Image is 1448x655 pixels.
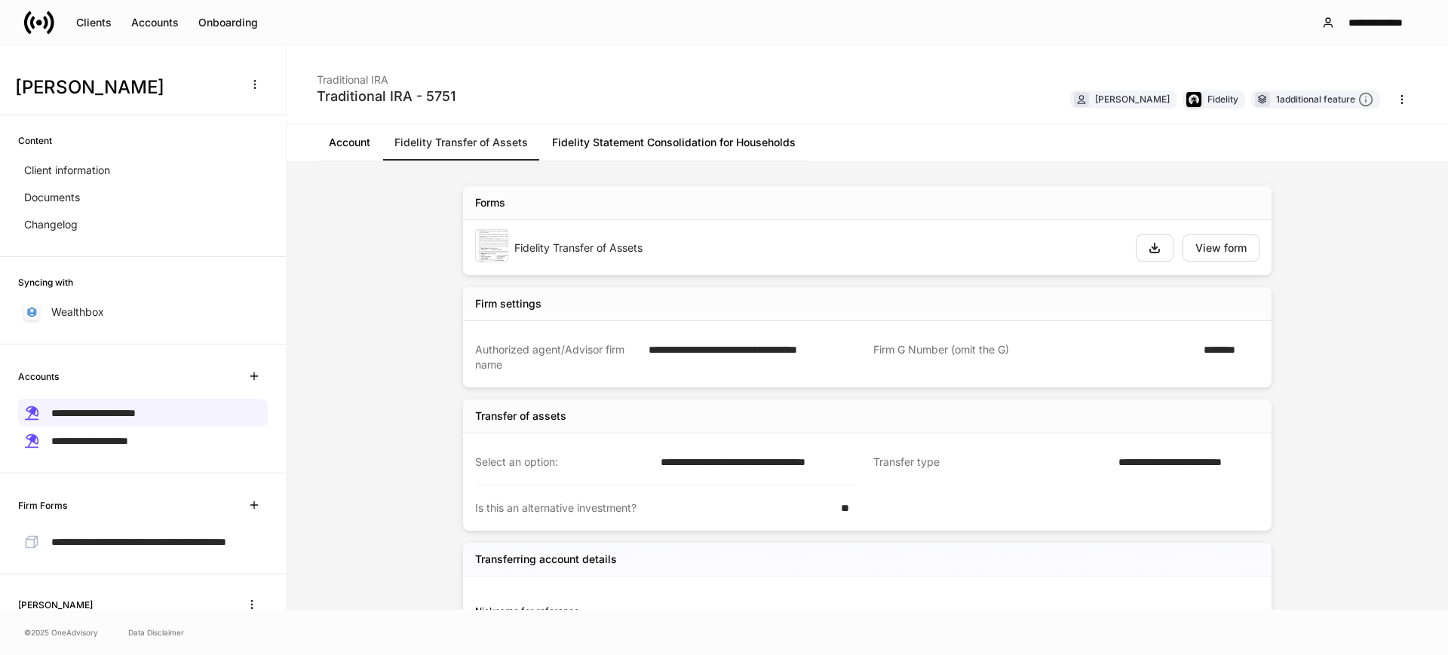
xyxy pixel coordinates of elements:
[540,124,808,161] a: Fidelity Statement Consolidation for Households
[18,298,268,326] a: Wealthbox
[66,11,121,35] button: Clients
[24,190,80,205] p: Documents
[131,17,179,28] div: Accounts
[475,195,505,210] div: Forms
[475,552,617,567] h5: Transferring account details
[24,217,78,232] p: Changelog
[189,11,268,35] button: Onboarding
[15,75,233,99] h3: [PERSON_NAME]
[475,342,640,372] div: Authorized agent/Advisor firm name
[18,598,93,612] h6: [PERSON_NAME]
[382,124,540,161] a: Fidelity Transfer of Assets
[475,296,541,311] div: Firm settings
[18,211,268,238] a: Changelog
[51,305,104,320] p: Wealthbox
[475,500,832,516] div: Is this an alternative investment?
[475,455,652,470] div: Select an option:
[1276,92,1373,108] div: 1 additional feature
[1195,243,1247,253] div: View form
[128,626,184,638] a: Data Disclaimer
[317,63,456,87] div: Traditional IRA
[18,275,73,289] h6: Syncing with
[76,17,112,28] div: Clients
[18,369,59,384] h6: Accounts
[1183,234,1259,262] button: View form
[1207,92,1238,106] div: Fidelity
[18,498,67,513] h6: Firm Forms
[18,133,52,148] h6: Content
[514,240,1124,256] div: Fidelity Transfer of Assets
[873,342,1195,372] div: Firm G Number (omit the G)
[475,409,566,424] div: Transfer of assets
[18,157,268,184] a: Client information
[24,163,110,178] p: Client information
[873,455,1109,470] div: Transfer type
[121,11,189,35] button: Accounts
[24,626,98,638] span: © 2025 OneAdvisory
[317,87,456,106] div: Traditional IRA - 5751
[198,17,258,28] div: Onboarding
[475,604,867,618] div: Nickname for reference
[18,184,268,211] a: Documents
[317,124,382,161] a: Account
[1095,92,1170,106] div: [PERSON_NAME]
